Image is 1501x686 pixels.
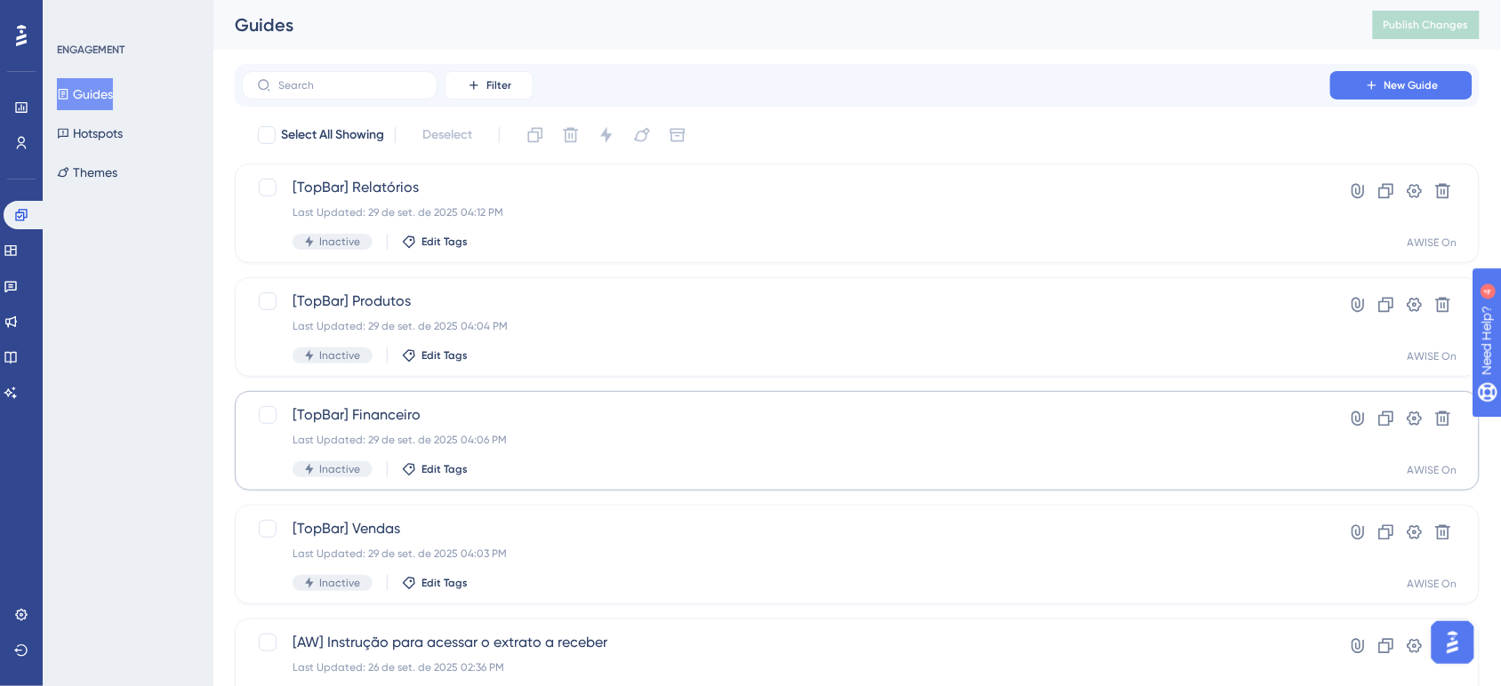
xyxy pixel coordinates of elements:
[124,9,129,23] div: 4
[486,78,511,92] span: Filter
[421,576,468,590] span: Edit Tags
[57,117,123,149] button: Hotspots
[293,291,1280,312] span: [TopBar] Produtos
[402,348,468,363] button: Edit Tags
[445,71,534,100] button: Filter
[319,462,360,476] span: Inactive
[1408,349,1457,363] div: AWISE On
[1408,463,1457,477] div: AWISE On
[293,518,1280,539] span: [TopBar] Vendas
[42,4,111,26] span: Need Help?
[1426,616,1480,669] iframe: UserGuiding AI Assistant Launcher
[1330,71,1473,100] button: New Guide
[57,156,117,188] button: Themes
[421,348,468,363] span: Edit Tags
[402,462,468,476] button: Edit Tags
[319,348,360,363] span: Inactive
[1408,235,1457,250] div: AWISE On
[293,546,1280,561] div: Last Updated: 29 de set. de 2025 04:03 PM
[235,12,1328,37] div: Guides
[293,632,1280,653] span: [AW] Instrução para acessar o extrato a receber
[293,404,1280,426] span: [TopBar] Financeiro
[1373,11,1480,39] button: Publish Changes
[278,79,422,92] input: Search
[293,433,1280,447] div: Last Updated: 29 de set. de 2025 04:06 PM
[293,205,1280,219] div: Last Updated: 29 de set. de 2025 04:12 PM
[1384,18,1469,32] span: Publish Changes
[319,235,360,249] span: Inactive
[421,235,468,249] span: Edit Tags
[57,43,124,57] div: ENGAGEMENT
[293,660,1280,674] div: Last Updated: 26 de set. de 2025 02:36 PM
[421,462,468,476] span: Edit Tags
[422,124,472,146] span: Deselect
[293,177,1280,198] span: [TopBar] Relatórios
[319,576,360,590] span: Inactive
[402,235,468,249] button: Edit Tags
[406,119,488,151] button: Deselect
[293,319,1280,333] div: Last Updated: 29 de set. de 2025 04:04 PM
[1408,577,1457,591] div: AWISE On
[281,124,384,146] span: Select All Showing
[402,576,468,590] button: Edit Tags
[57,78,113,110] button: Guides
[1385,78,1439,92] span: New Guide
